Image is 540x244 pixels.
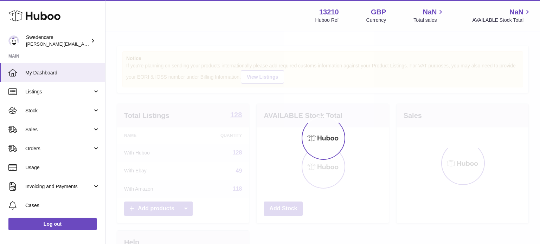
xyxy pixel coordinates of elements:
[25,202,100,209] span: Cases
[25,126,92,133] span: Sales
[413,17,445,24] span: Total sales
[472,7,532,24] a: NaN AVAILABLE Stock Total
[472,17,532,24] span: AVAILABLE Stock Total
[509,7,523,17] span: NaN
[25,183,92,190] span: Invoicing and Payments
[25,107,92,114] span: Stock
[413,7,445,24] a: NaN Total sales
[371,7,386,17] strong: GBP
[366,17,386,24] div: Currency
[26,34,89,47] div: Swedencare
[25,145,92,152] span: Orders
[25,88,92,95] span: Listings
[25,164,100,171] span: Usage
[8,218,97,230] a: Log out
[26,41,141,47] span: [PERSON_NAME][EMAIL_ADDRESS][DOMAIN_NAME]
[423,7,437,17] span: NaN
[25,70,100,76] span: My Dashboard
[319,7,339,17] strong: 13210
[8,35,19,46] img: rebecca.fall@swedencare.co.uk
[315,17,339,24] div: Huboo Ref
